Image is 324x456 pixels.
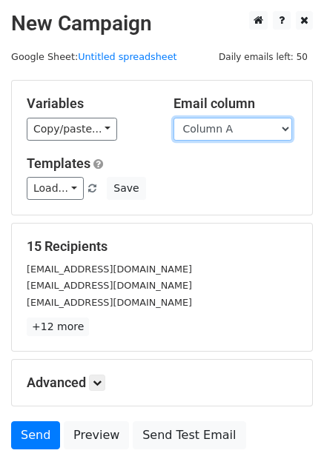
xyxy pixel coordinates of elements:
h5: Advanced [27,375,297,391]
small: [EMAIL_ADDRESS][DOMAIN_NAME] [27,297,192,308]
small: [EMAIL_ADDRESS][DOMAIN_NAME] [27,280,192,291]
a: Templates [27,155,90,171]
a: Daily emails left: 50 [214,51,313,62]
span: Daily emails left: 50 [214,49,313,65]
a: Send Test Email [133,421,245,449]
h2: New Campaign [11,11,313,36]
a: Send [11,421,60,449]
h5: 15 Recipients [27,238,297,255]
a: Untitled spreadsheet [78,51,176,62]
a: Preview [64,421,129,449]
h5: Variables [27,95,151,112]
small: [EMAIL_ADDRESS][DOMAIN_NAME] [27,264,192,275]
a: +12 more [27,318,89,336]
small: Google Sheet: [11,51,177,62]
h5: Email column [173,95,298,112]
a: Load... [27,177,84,200]
a: Copy/paste... [27,118,117,141]
button: Save [107,177,145,200]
